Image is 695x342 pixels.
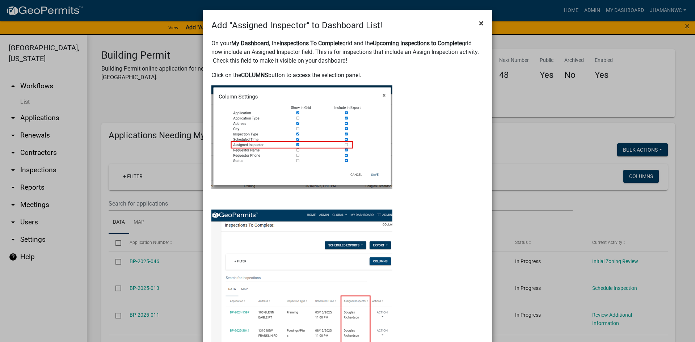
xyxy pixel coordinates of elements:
p: Click on the button to access the selection panel. [211,71,484,80]
strong: COLUMNS [241,72,268,79]
strong: Inspections To Complete [279,40,342,47]
button: Close [473,13,489,33]
img: image_04b05459-b3a8-4cc5-8b33-a24db39f82db.png [211,85,392,189]
span: × [479,18,484,28]
strong: Upcoming Inspections to Complete [373,40,462,47]
p: On your , the grid and the grid now include an Assigned Inspector field. This is for inspections ... [211,39,484,65]
h4: Add "Assigned Inspector" to Dashboard List! [211,19,382,32]
strong: My Dashboard [231,40,269,47]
